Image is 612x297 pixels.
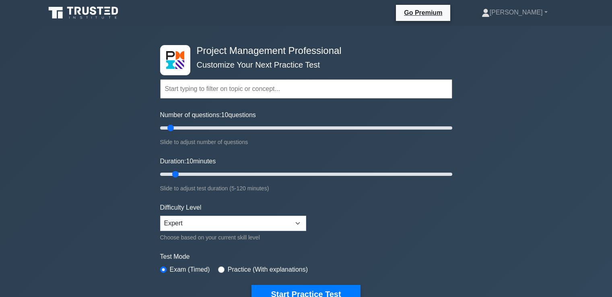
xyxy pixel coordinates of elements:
[160,79,452,99] input: Start typing to filter on topic or concept...
[186,158,193,165] span: 10
[170,265,210,274] label: Exam (Timed)
[160,110,256,120] label: Number of questions: questions
[194,45,413,57] h4: Project Management Professional
[160,137,452,147] div: Slide to adjust number of questions
[160,233,306,242] div: Choose based on your current skill level
[160,157,216,166] label: Duration: minutes
[462,4,567,21] a: [PERSON_NAME]
[160,252,452,262] label: Test Mode
[221,111,229,118] span: 10
[399,8,447,18] a: Go Premium
[160,203,202,212] label: Difficulty Level
[160,184,452,193] div: Slide to adjust test duration (5-120 minutes)
[228,265,308,274] label: Practice (With explanations)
